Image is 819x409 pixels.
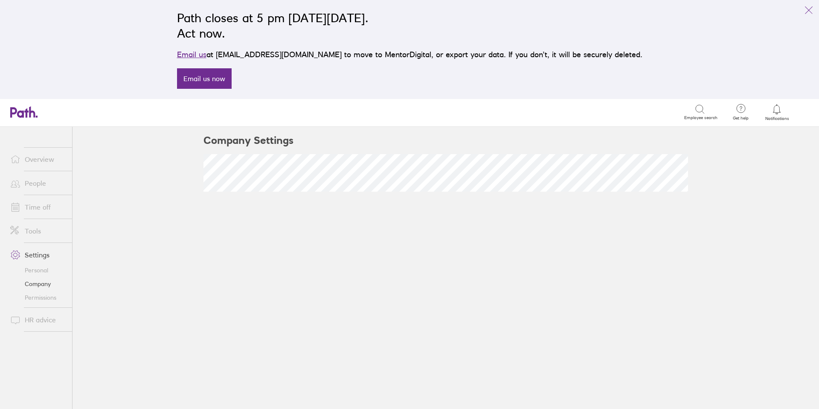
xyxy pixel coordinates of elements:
[96,108,117,116] div: Search
[3,199,72,216] a: Time off
[3,277,72,291] a: Company
[3,311,72,328] a: HR advice
[763,103,791,121] a: Notifications
[684,115,717,120] span: Employee search
[3,246,72,263] a: Settings
[177,68,232,89] a: Email us now
[727,116,755,121] span: Get help
[3,263,72,277] a: Personal
[177,49,642,61] p: at [EMAIL_ADDRESS][DOMAIN_NAME] to move to MentorDigital, or export your data. If you don’t, it w...
[3,222,72,240] a: Tools
[3,151,72,168] a: Overview
[177,50,206,59] a: Email us
[203,127,293,154] h2: Company Settings
[3,291,72,304] a: Permissions
[3,175,72,192] a: People
[177,10,642,41] h2: Path closes at 5 pm [DATE][DATE]. Act now.
[763,116,791,121] span: Notifications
